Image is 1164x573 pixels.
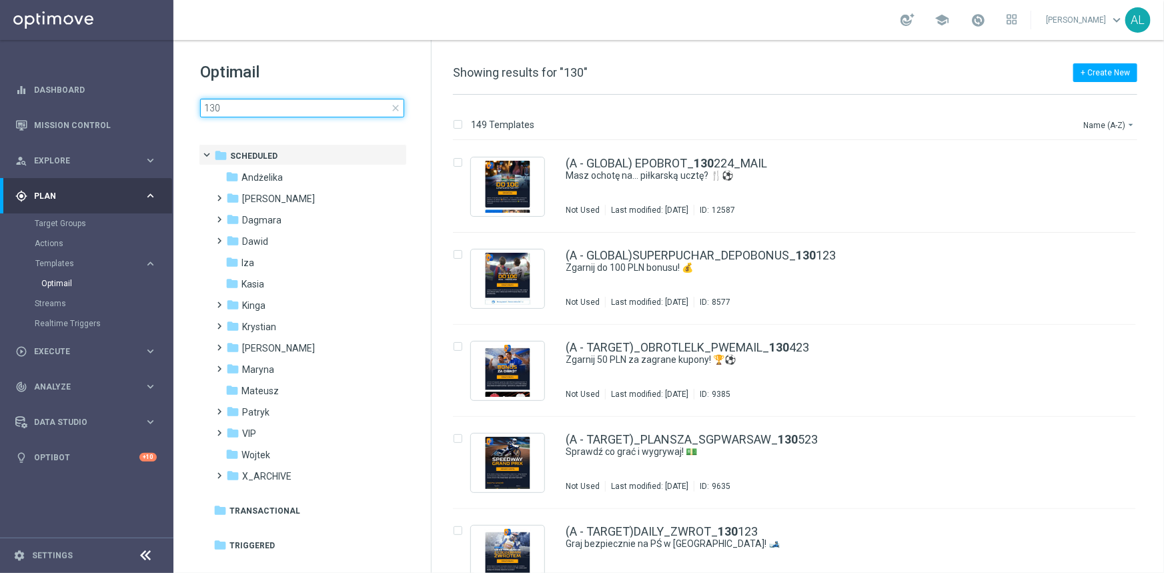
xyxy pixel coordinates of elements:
[225,170,239,183] i: folder
[440,325,1161,417] div: Press SPACE to select this row.
[242,406,269,418] span: Patryk
[242,321,276,333] span: Krystian
[226,362,239,376] i: folder
[200,99,404,117] input: Search Template
[15,417,157,428] div: Data Studio keyboard_arrow_right
[241,278,264,290] span: Kasia
[566,389,600,400] div: Not Used
[242,364,274,376] span: Maryna
[241,257,254,269] span: Iza
[34,72,157,107] a: Dashboard
[34,107,157,143] a: Mission Control
[139,453,157,462] div: +10
[226,469,239,482] i: folder
[15,120,157,131] button: Mission Control
[15,155,157,166] button: person_search Explore keyboard_arrow_right
[230,150,277,162] span: Scheduled
[226,426,239,440] i: folder
[200,61,404,83] h1: Optimail
[15,346,144,358] div: Execute
[35,253,172,294] div: Templates
[34,418,144,426] span: Data Studio
[566,354,1080,366] div: Zgarnij 50 PLN za zagrane kupony! 🏆⚽
[440,141,1161,233] div: Press SPACE to select this row.
[1082,117,1137,133] button: Name (A-Z)arrow_drop_down
[225,448,239,461] i: folder
[213,538,227,552] i: folder
[566,481,600,492] div: Not Used
[34,192,144,200] span: Plan
[15,85,157,95] button: equalizer Dashboard
[474,253,541,305] img: 8577.jpeg
[15,155,144,167] div: Explore
[1045,10,1125,30] a: [PERSON_NAME]keyboard_arrow_down
[15,452,157,463] button: lightbulb Optibot +10
[225,255,239,269] i: folder
[34,157,144,165] span: Explore
[566,434,818,446] a: (A - TARGET)_PLANSZA_SGPWARSAW_130523
[15,382,157,392] div: track_changes Analyze keyboard_arrow_right
[226,213,239,226] i: folder
[471,119,534,131] p: 149 Templates
[694,205,735,215] div: ID:
[566,261,1080,274] div: Zgarnij do 100 PLN bonusu! 💰
[213,504,227,517] i: folder
[718,524,738,538] b: 130
[15,190,27,202] i: gps_fixed
[566,169,1049,182] a: Masz ochotę na... piłkarską ucztę? 🍴⚽
[35,294,172,314] div: Streams
[41,273,172,294] div: Optimail
[606,297,694,308] div: Last modified: [DATE]
[474,345,541,397] img: 9385.jpeg
[606,205,694,215] div: Last modified: [DATE]
[453,65,588,79] span: Showing results for "130"
[242,193,315,205] span: Antoni L.
[15,84,27,96] i: equalizer
[229,505,300,517] span: Transactional
[15,155,27,167] i: person_search
[226,405,239,418] i: folder
[712,297,730,308] div: 8577
[566,342,809,354] a: (A - TARGET)_OBROTLELK_PWEMAIL_130423
[566,205,600,215] div: Not Used
[34,440,139,475] a: Optibot
[144,416,157,428] i: keyboard_arrow_right
[712,481,730,492] div: 9635
[13,550,25,562] i: settings
[1073,63,1137,82] button: + Create New
[15,191,157,201] button: gps_fixed Plan keyboard_arrow_right
[15,381,27,393] i: track_changes
[35,218,139,229] a: Target Groups
[35,259,131,267] span: Templates
[242,428,256,440] span: VIP
[229,540,275,552] span: Triggered
[694,156,714,170] b: 130
[390,103,401,113] span: close
[1125,119,1136,130] i: arrow_drop_down
[214,149,227,162] i: folder
[474,437,541,489] img: 9635.jpeg
[225,384,239,397] i: folder
[15,346,157,357] div: play_circle_outline Execute keyboard_arrow_right
[242,470,292,482] span: X_ARCHIVE
[566,538,1080,550] div: Graj bezpiecznie na PŚ w Zakopanem! 🎿
[35,213,172,233] div: Target Groups
[241,449,270,461] span: Wojtek
[144,257,157,270] i: keyboard_arrow_right
[35,258,157,269] button: Templates keyboard_arrow_right
[226,191,239,205] i: folder
[15,346,27,358] i: play_circle_outline
[474,161,541,213] img: 12587.jpeg
[35,259,144,267] div: Templates
[566,297,600,308] div: Not Used
[606,481,694,492] div: Last modified: [DATE]
[242,300,265,312] span: Kinga
[694,297,730,308] div: ID:
[34,383,144,391] span: Analyze
[15,190,144,202] div: Plan
[35,314,172,334] div: Realtime Triggers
